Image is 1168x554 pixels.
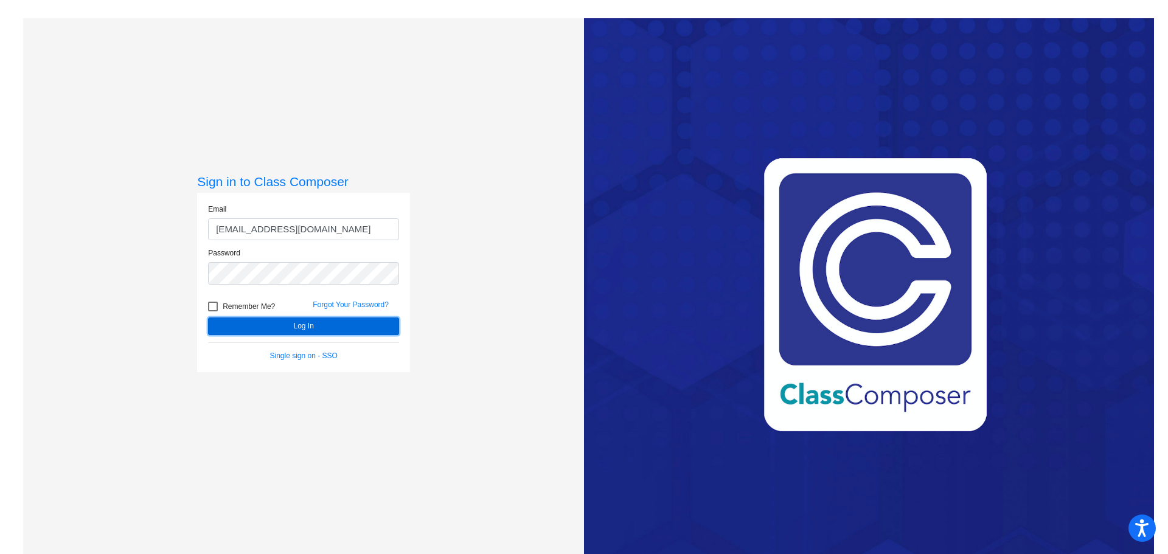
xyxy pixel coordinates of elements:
[197,174,410,189] h3: Sign in to Class Composer
[208,204,226,215] label: Email
[208,248,240,258] label: Password
[270,351,338,360] a: Single sign on - SSO
[223,299,275,314] span: Remember Me?
[208,317,399,335] button: Log In
[313,300,389,309] a: Forgot Your Password?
